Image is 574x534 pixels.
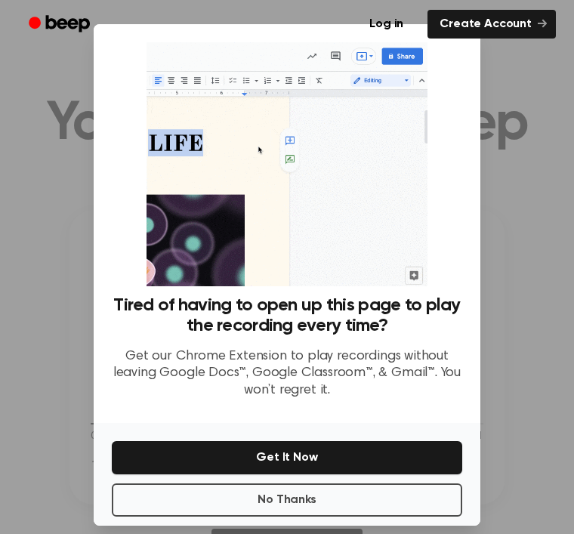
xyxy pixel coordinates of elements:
a: Beep [18,10,103,39]
h3: Tired of having to open up this page to play the recording every time? [112,295,462,336]
button: No Thanks [112,483,462,517]
button: Get It Now [112,441,462,474]
a: Log in [354,7,418,42]
a: Create Account [427,10,556,39]
img: Beep extension in action [147,42,427,286]
p: Get our Chrome Extension to play recordings without leaving Google Docs™, Google Classroom™, & Gm... [112,348,462,400]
